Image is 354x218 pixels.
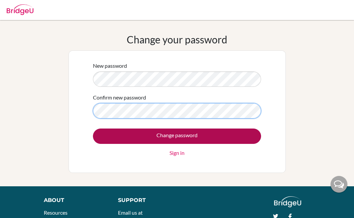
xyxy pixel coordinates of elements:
span: Help [15,5,29,11]
h1: Change your password [127,33,227,45]
img: logo_white@2x-f4f0deed5e89b7ecb1c2cc34c3e3d731f90f0f143d5ea2071677605dd97b5244.png [274,196,301,207]
img: Bridge-U [7,4,33,15]
label: Confirm new password [93,93,146,101]
input: Change password [93,129,261,144]
label: New password [93,62,127,70]
a: Sign in [169,149,185,157]
div: Support [118,196,171,204]
div: About [44,196,103,204]
a: Resources [44,209,68,216]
